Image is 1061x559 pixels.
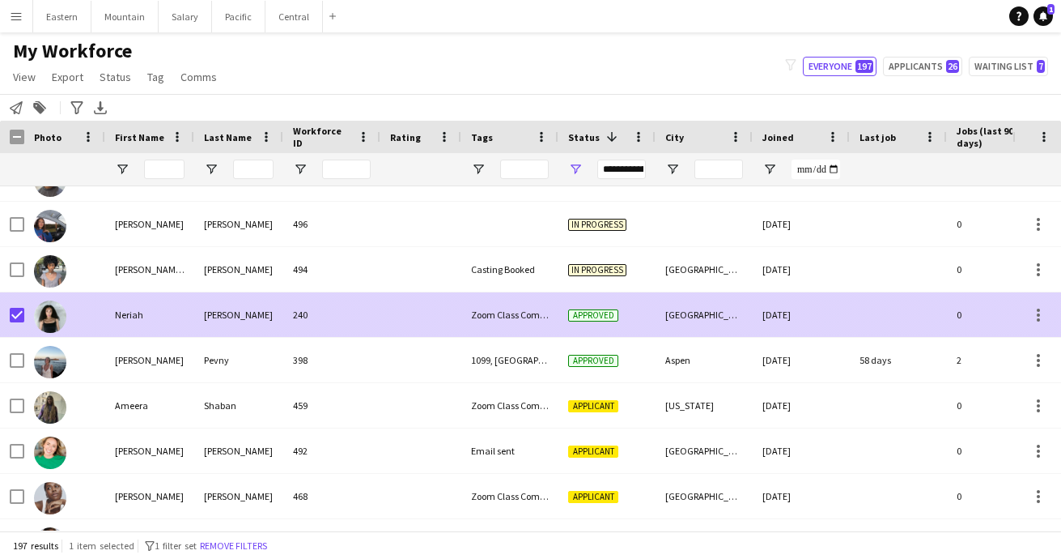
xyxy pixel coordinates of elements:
span: In progress [568,264,626,276]
input: Workforce ID Filter Input [322,160,371,179]
button: Open Filter Menu [293,162,308,177]
div: [US_STATE] [656,383,753,428]
button: Mountain [91,1,159,32]
div: Neriah [105,292,194,337]
span: View [13,70,36,84]
div: [GEOGRAPHIC_DATA] [656,429,753,473]
div: 0 [947,383,1052,428]
div: [PERSON_NAME] [194,247,283,292]
div: [DATE] [753,247,850,292]
span: Status [568,131,600,143]
div: 0 [947,247,1052,292]
div: 2 [947,338,1052,382]
div: Zoom Class Completed [461,383,558,428]
div: Zoom Class Completed [461,474,558,518]
span: 1 [1047,4,1055,15]
div: [GEOGRAPHIC_DATA] [656,292,753,337]
div: 0 [947,202,1052,246]
span: First Name [115,131,164,143]
img: Annie Lockwood [34,437,66,469]
span: Workforce ID [293,125,351,149]
div: [PERSON_NAME] [194,292,283,337]
div: 0 [947,429,1052,473]
div: [PERSON_NAME] [194,429,283,473]
button: Salary [159,1,212,32]
button: Open Filter Menu [204,162,219,177]
div: 398 [283,338,380,382]
button: Pacific [212,1,265,32]
button: Open Filter Menu [568,162,583,177]
button: Open Filter Menu [115,162,129,177]
div: [DATE] [753,338,850,382]
a: Export [45,66,90,87]
div: 58 days [850,338,947,382]
span: 7 [1037,60,1045,73]
div: [DATE] [753,383,850,428]
input: First Name Filter Input [144,160,185,179]
span: Last job [859,131,896,143]
a: View [6,66,42,87]
span: Applicant [568,400,618,412]
input: Tags Filter Input [500,160,549,179]
div: [DATE] [753,429,850,473]
span: 1 item selected [69,540,134,552]
button: Open Filter Menu [665,162,680,177]
div: [DATE] [753,474,850,518]
span: 1 filter set [155,540,197,552]
div: Zoom Class Completed [461,292,558,337]
button: Open Filter Menu [471,162,486,177]
span: Jobs (last 90 days) [957,125,1023,149]
span: Last Name [204,131,252,143]
div: [PERSON_NAME] [194,202,283,246]
div: 0 [947,474,1052,518]
app-action-btn: Advanced filters [67,98,87,117]
span: Applicant [568,491,618,503]
a: Tag [141,66,171,87]
span: Status [100,70,131,84]
div: [PERSON_NAME] [105,202,194,246]
div: 494 [283,247,380,292]
div: 1099, [GEOGRAPHIC_DATA], [GEOGRAPHIC_DATA], [DEMOGRAPHIC_DATA], [GEOGRAPHIC_DATA] [461,338,558,382]
div: 496 [283,202,380,246]
button: Central [265,1,323,32]
div: [PERSON_NAME] [PERSON_NAME] [105,247,194,292]
div: [GEOGRAPHIC_DATA] [656,247,753,292]
img: Ameera Shaban [34,391,66,424]
span: City [665,131,684,143]
span: Approved [568,309,618,322]
app-action-btn: Notify workforce [6,98,26,117]
app-action-btn: Add to tag [30,98,49,117]
span: 26 [946,60,959,73]
div: 492 [283,429,380,473]
button: Everyone197 [803,57,876,76]
div: Casting Booked [461,247,558,292]
div: 0 [947,292,1052,337]
div: [PERSON_NAME] [194,474,283,518]
img: Sophia Pevny [34,346,66,378]
span: Comms [180,70,217,84]
img: BAILEY LOBAN [34,482,66,514]
a: Comms [174,66,223,87]
span: Tag [147,70,164,84]
span: Export [52,70,83,84]
div: [DATE] [753,202,850,246]
div: 468 [283,474,380,518]
div: [PERSON_NAME] [105,338,194,382]
div: Pevny [194,338,283,382]
div: Ameera [105,383,194,428]
a: Status [93,66,138,87]
button: Open Filter Menu [762,162,777,177]
div: Email sent [461,429,558,473]
span: Joined [762,131,794,143]
div: [DATE] [753,292,850,337]
span: My Workforce [13,39,132,63]
div: 459 [283,383,380,428]
span: Approved [568,355,618,367]
img: Riley Welch [34,210,66,242]
div: Shaban [194,383,283,428]
img: Toni Ann Smith [34,255,66,288]
input: Joined Filter Input [792,160,840,179]
button: Remove filters [197,537,270,555]
input: Last Name Filter Input [233,160,274,179]
input: City Filter Input [694,160,743,179]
